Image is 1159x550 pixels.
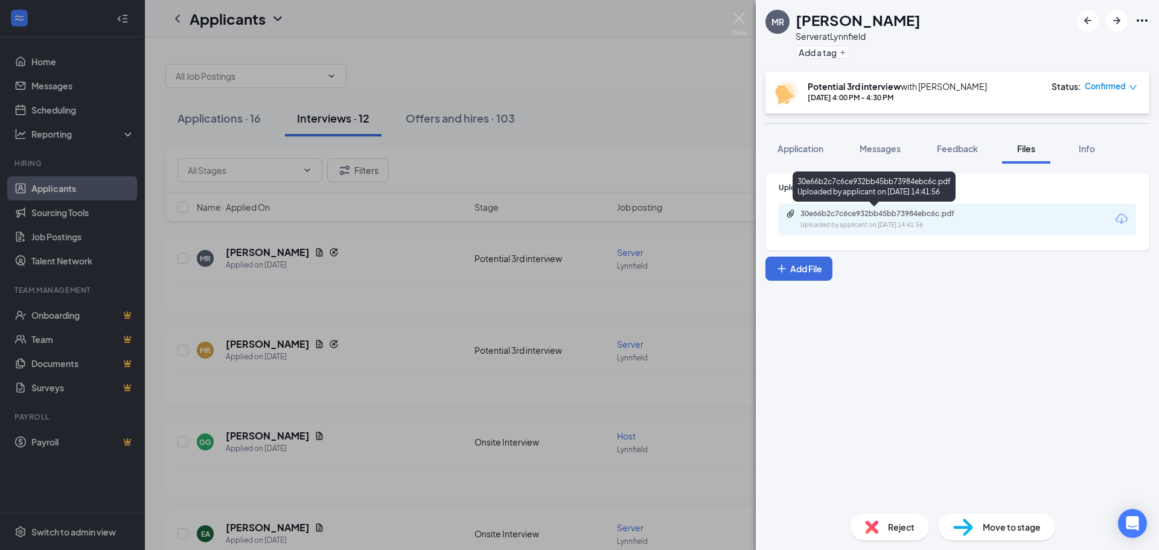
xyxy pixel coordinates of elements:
span: Application [777,143,823,154]
div: 30e66b2c7c6ce932bb45bb73984ebc6c.pdf [800,209,969,219]
svg: ArrowRight [1110,13,1124,28]
div: Status : [1052,80,1081,92]
button: Add FilePlus [765,257,832,281]
span: Feedback [937,143,978,154]
div: Server at Lynnfield [796,30,921,42]
span: Move to stage [983,520,1041,534]
span: Reject [888,520,915,534]
span: Info [1079,143,1095,154]
svg: ArrowLeftNew [1081,13,1095,28]
button: ArrowLeftNew [1077,10,1099,31]
div: Open Intercom Messenger [1118,509,1147,538]
div: with [PERSON_NAME] [808,80,987,92]
button: ArrowRight [1106,10,1128,31]
a: Paperclip30e66b2c7c6ce932bb45bb73984ebc6c.pdfUploaded by applicant on [DATE] 14:41:56 [786,209,982,230]
button: PlusAdd a tag [796,46,849,59]
span: down [1129,83,1137,92]
div: [DATE] 4:00 PM - 4:30 PM [808,92,987,103]
svg: Plus [776,263,788,275]
div: Upload Resume [779,182,1136,193]
svg: Paperclip [786,209,796,219]
span: Messages [860,143,901,154]
span: Confirmed [1085,80,1126,92]
b: Potential 3rd interview [808,81,901,92]
div: MR [771,16,784,28]
svg: Ellipses [1135,13,1149,28]
svg: Download [1114,212,1129,226]
svg: Plus [839,49,846,56]
div: Uploaded by applicant on [DATE] 14:41:56 [800,220,982,230]
div: 30e66b2c7c6ce932bb45bb73984ebc6c.pdf Uploaded by applicant on [DATE] 14:41:56 [793,171,956,202]
span: Files [1017,143,1035,154]
h1: [PERSON_NAME] [796,10,921,30]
